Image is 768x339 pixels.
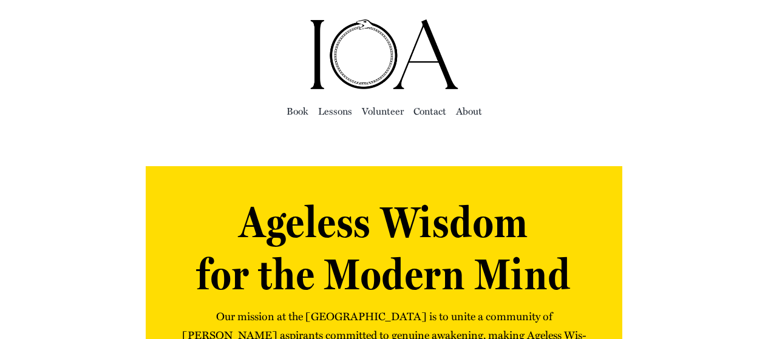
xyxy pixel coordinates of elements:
[362,102,404,119] a: Vol­un­teer
[308,16,460,32] a: ioa-logo
[287,102,308,119] a: Book
[413,102,446,119] a: Con­tact
[456,102,482,119] a: About
[176,196,591,301] h1: Ageless Wisdom for the Modern Mind
[19,91,748,130] nav: Main
[308,18,460,91] img: Institute of Awakening
[318,102,352,119] a: Lessons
